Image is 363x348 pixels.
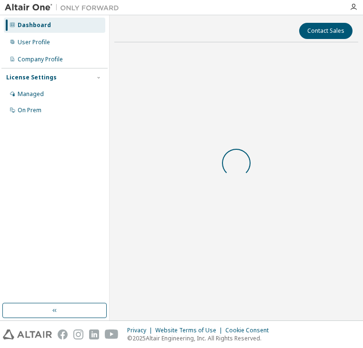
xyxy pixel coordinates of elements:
img: instagram.svg [73,329,83,339]
div: Cookie Consent [225,327,274,334]
img: youtube.svg [105,329,119,339]
div: Managed [18,90,44,98]
img: altair_logo.svg [3,329,52,339]
button: Contact Sales [299,23,353,39]
div: On Prem [18,106,41,114]
p: © 2025 Altair Engineering, Inc. All Rights Reserved. [127,334,274,342]
img: linkedin.svg [89,329,99,339]
div: Privacy [127,327,155,334]
div: Company Profile [18,56,63,63]
div: License Settings [6,74,57,81]
img: facebook.svg [58,329,68,339]
img: Altair One [5,3,124,12]
div: User Profile [18,39,50,46]
div: Website Terms of Use [155,327,225,334]
div: Dashboard [18,21,51,29]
